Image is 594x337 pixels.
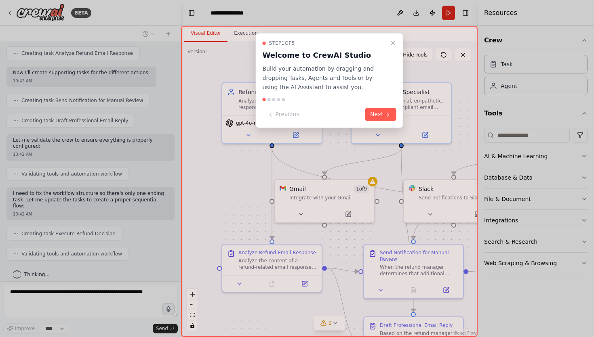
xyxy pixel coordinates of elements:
p: Build your automation by dragging and dropping Tasks, Agents and Tools or by using the AI Assista... [263,64,387,92]
button: Close walkthrough [388,38,398,48]
span: Step 1 of 5 [269,40,295,46]
button: Next [365,108,396,121]
button: Previous [263,108,304,121]
h3: Welcome to CrewAI Studio [263,50,387,61]
button: Hide left sidebar [186,7,197,19]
